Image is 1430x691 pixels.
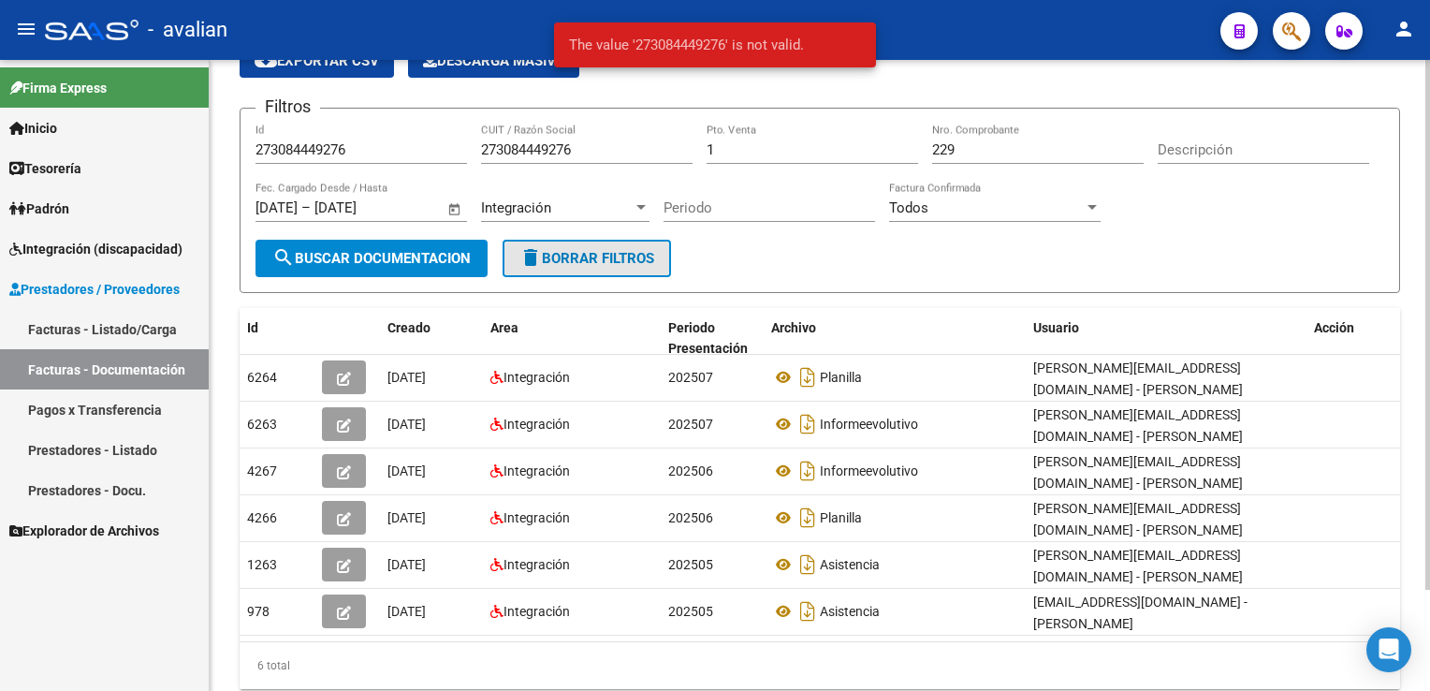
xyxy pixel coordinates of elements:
[503,463,570,478] span: Integración
[795,362,820,392] i: Descargar documento
[9,521,159,541] span: Explorador de Archivos
[503,370,570,385] span: Integración
[569,36,804,54] span: The value '273084449276' is not valid.
[668,417,713,432] span: 202507
[255,52,379,69] span: Exportar CSV
[889,199,928,216] span: Todos
[1033,548,1243,584] span: [PERSON_NAME][EMAIL_ADDRESS][DOMAIN_NAME] - [PERSON_NAME]
[483,308,661,370] datatable-header-cell: Area
[519,246,542,269] mat-icon: delete
[247,557,277,572] span: 1263
[387,510,426,525] span: [DATE]
[503,240,671,277] button: Borrar Filtros
[247,510,277,525] span: 4266
[445,198,466,220] button: Open calendar
[668,604,713,619] span: 202505
[240,642,1400,689] div: 6 total
[387,463,426,478] span: [DATE]
[1314,320,1354,335] span: Acción
[764,308,1026,370] datatable-header-cell: Archivo
[668,463,713,478] span: 202506
[387,417,426,432] span: [DATE]
[387,604,426,619] span: [DATE]
[668,510,713,525] span: 202506
[9,279,180,300] span: Prestadores / Proveedores
[771,320,816,335] span: Archivo
[503,604,570,619] span: Integración
[247,417,277,432] span: 6263
[301,199,311,216] span: –
[408,44,579,78] app-download-masive: Descarga masiva de comprobantes (adjuntos)
[1033,360,1243,397] span: [PERSON_NAME][EMAIL_ADDRESS][DOMAIN_NAME] - [PERSON_NAME]
[503,510,570,525] span: Integración
[820,463,918,478] span: Informeevolutivo
[272,250,471,267] span: Buscar Documentacion
[1033,501,1243,537] span: [PERSON_NAME][EMAIL_ADDRESS][DOMAIN_NAME] - [PERSON_NAME]
[481,199,551,216] span: Integración
[247,463,277,478] span: 4267
[9,118,57,139] span: Inicio
[519,250,654,267] span: Borrar Filtros
[668,320,748,357] span: Periodo Presentación
[820,510,862,525] span: Planilla
[255,49,277,71] mat-icon: cloud_download
[387,370,426,385] span: [DATE]
[272,246,295,269] mat-icon: search
[820,370,862,385] span: Planilla
[795,503,820,533] i: Descargar documento
[148,9,227,51] span: - avalian
[247,604,270,619] span: 978
[668,557,713,572] span: 202505
[9,198,69,219] span: Padrón
[247,370,277,385] span: 6264
[820,417,918,432] span: Informeevolutivo
[9,158,81,179] span: Tesorería
[795,409,820,439] i: Descargar documento
[795,596,820,626] i: Descargar documento
[1033,595,1248,631] span: [EMAIL_ADDRESS][DOMAIN_NAME] - [PERSON_NAME]
[9,78,107,98] span: Firma Express
[795,456,820,486] i: Descargar documento
[314,199,405,216] input: Fecha fin
[408,44,579,78] button: Descarga Masiva
[820,557,880,572] span: Asistencia
[9,239,182,259] span: Integración (discapacidad)
[423,52,564,69] span: Descarga Masiva
[1033,454,1243,491] span: [PERSON_NAME][EMAIL_ADDRESS][DOMAIN_NAME] - [PERSON_NAME]
[1033,320,1079,335] span: Usuario
[247,320,258,335] span: Id
[387,320,430,335] span: Creado
[240,44,394,78] button: Exportar CSV
[1393,18,1415,40] mat-icon: person
[795,550,820,580] i: Descargar documento
[503,557,570,572] span: Integración
[255,240,488,277] button: Buscar Documentacion
[1033,407,1243,444] span: [PERSON_NAME][EMAIL_ADDRESS][DOMAIN_NAME] - [PERSON_NAME]
[1366,627,1411,672] div: Open Intercom Messenger
[1026,308,1306,370] datatable-header-cell: Usuario
[503,417,570,432] span: Integración
[490,320,518,335] span: Area
[240,308,314,370] datatable-header-cell: Id
[15,18,37,40] mat-icon: menu
[255,199,298,216] input: Fecha inicio
[255,94,320,120] h3: Filtros
[1306,308,1400,370] datatable-header-cell: Acción
[661,308,764,370] datatable-header-cell: Periodo Presentación
[668,370,713,385] span: 202507
[387,557,426,572] span: [DATE]
[380,308,483,370] datatable-header-cell: Creado
[820,604,880,619] span: Asistencia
